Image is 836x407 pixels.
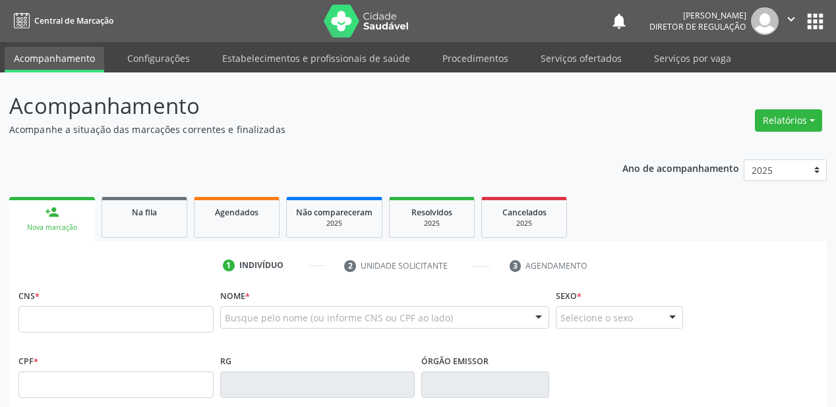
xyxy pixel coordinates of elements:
[649,10,746,21] div: [PERSON_NAME]
[220,286,250,306] label: Nome
[433,47,518,70] a: Procedimentos
[9,90,582,122] p: Acompanhamento
[622,159,739,176] p: Ano de acompanhamento
[223,259,235,271] div: 1
[556,286,582,306] label: Sexo
[804,10,827,33] button: apps
[18,223,86,232] div: Nova marcação
[755,109,822,132] button: Relatórios
[9,122,582,136] p: Acompanhe a situação das marcações correntes e finalizadas
[502,207,547,218] span: Cancelados
[296,219,373,229] div: 2025
[421,351,489,371] label: Órgão emissor
[784,12,798,26] i: 
[751,7,779,35] img: img
[239,259,284,271] div: Indivíduo
[491,219,557,229] div: 2025
[118,47,199,70] a: Configurações
[610,12,628,30] button: notifications
[779,7,804,35] button: 
[220,351,231,371] label: RG
[649,21,746,32] span: Diretor de regulação
[399,219,465,229] div: 2025
[560,311,633,325] span: Selecione o sexo
[411,207,452,218] span: Resolvidos
[9,10,113,32] a: Central de Marcação
[18,286,40,306] label: CNS
[5,47,104,72] a: Acompanhamento
[215,207,258,218] span: Agendados
[645,47,740,70] a: Serviços por vaga
[45,205,59,219] div: person_add
[213,47,419,70] a: Estabelecimentos e profissionais de saúde
[531,47,631,70] a: Serviços ofertados
[296,207,373,218] span: Não compareceram
[34,15,113,26] span: Central de Marcação
[132,207,157,218] span: Na fila
[225,311,453,325] span: Busque pelo nome (ou informe CNS ou CPF ao lado)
